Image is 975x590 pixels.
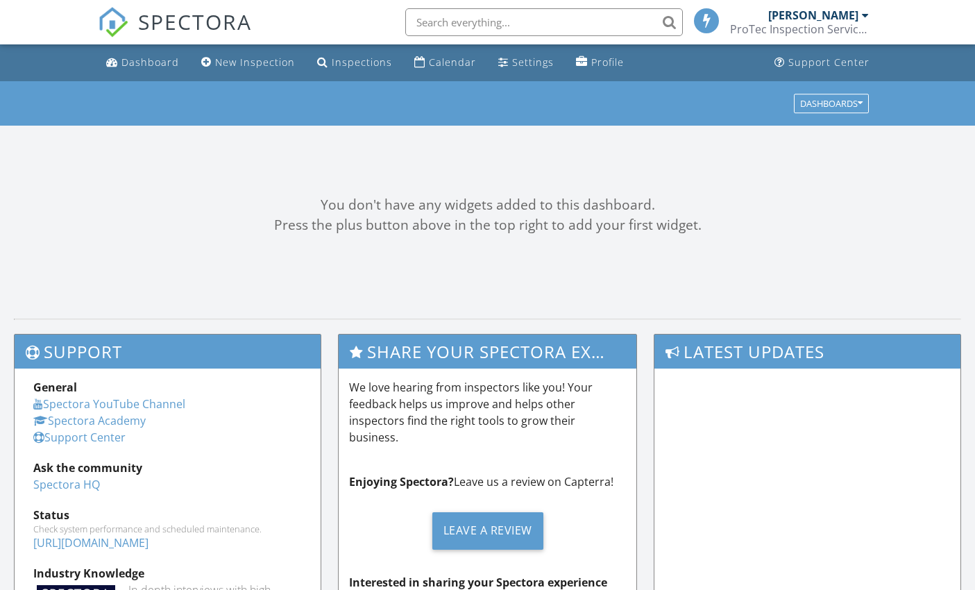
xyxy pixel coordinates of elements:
[14,215,961,235] div: Press the plus button above in the top right to add your first widget.
[788,56,870,69] div: Support Center
[409,50,482,76] a: Calendar
[14,195,961,215] div: You don't have any widgets added to this dashboard.
[349,473,626,490] p: Leave us a review on Capterra!
[493,50,559,76] a: Settings
[33,460,302,476] div: Ask the community
[769,50,875,76] a: Support Center
[33,535,149,550] a: [URL][DOMAIN_NAME]
[432,512,543,550] div: Leave a Review
[591,56,624,69] div: Profile
[794,94,869,113] button: Dashboards
[33,430,126,445] a: Support Center
[196,50,300,76] a: New Inspection
[512,56,554,69] div: Settings
[349,501,626,560] a: Leave a Review
[98,7,128,37] img: The Best Home Inspection Software - Spectora
[349,474,454,489] strong: Enjoying Spectora?
[33,523,302,534] div: Check system performance and scheduled maintenance.
[33,477,100,492] a: Spectora HQ
[405,8,683,36] input: Search everything...
[654,335,960,369] h3: Latest Updates
[730,22,869,36] div: ProTec Inspection Services
[332,56,392,69] div: Inspections
[121,56,179,69] div: Dashboard
[98,19,252,48] a: SPECTORA
[768,8,858,22] div: [PERSON_NAME]
[312,50,398,76] a: Inspections
[339,335,636,369] h3: Share Your Spectora Experience
[138,7,252,36] span: SPECTORA
[800,99,863,108] div: Dashboards
[33,413,146,428] a: Spectora Academy
[33,565,302,582] div: Industry Knowledge
[101,50,185,76] a: Dashboard
[33,396,185,412] a: Spectora YouTube Channel
[33,507,302,523] div: Status
[570,50,629,76] a: Profile
[215,56,295,69] div: New Inspection
[15,335,321,369] h3: Support
[429,56,476,69] div: Calendar
[33,380,77,395] strong: General
[349,379,626,446] p: We love hearing from inspectors like you! Your feedback helps us improve and helps other inspecto...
